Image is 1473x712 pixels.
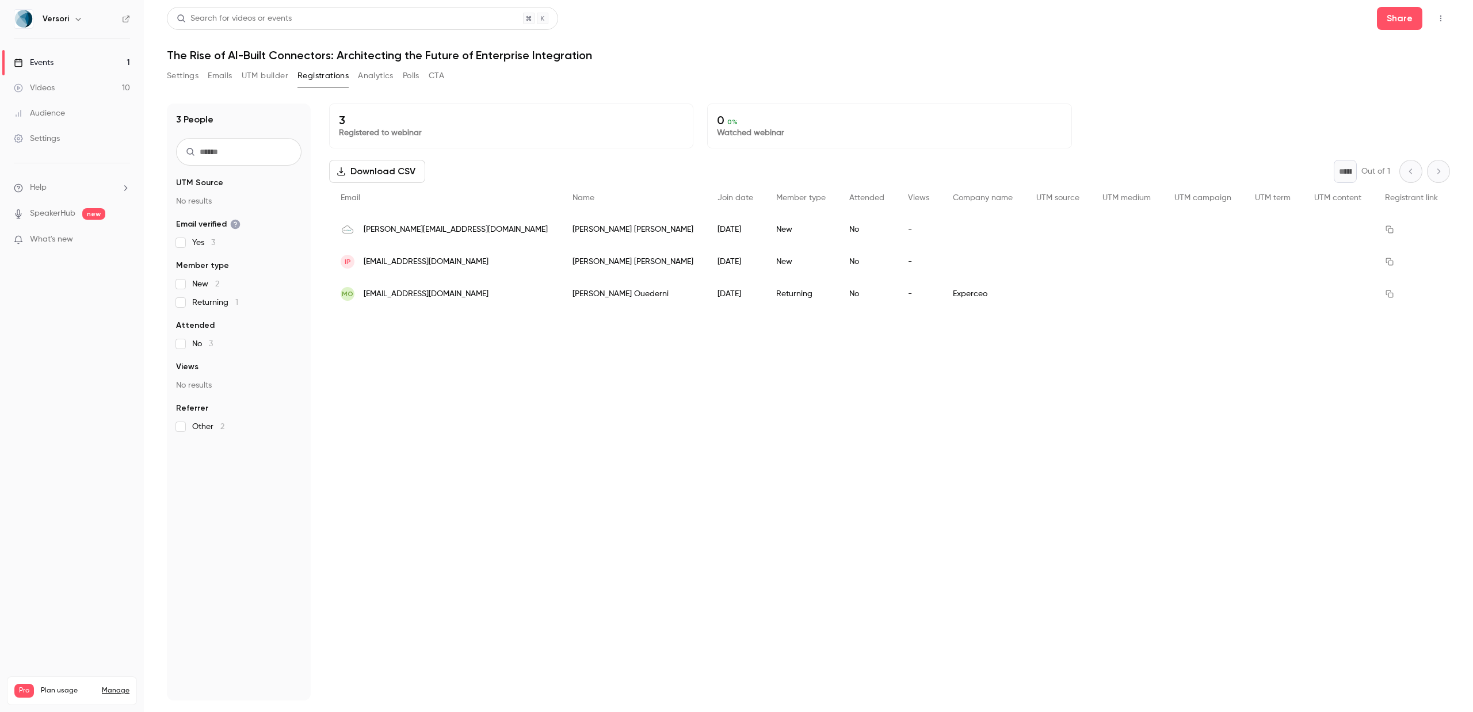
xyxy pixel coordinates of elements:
[561,246,706,278] div: [PERSON_NAME] [PERSON_NAME]
[176,260,229,271] span: Member type
[242,67,288,85] button: UTM builder
[706,213,765,246] div: [DATE]
[102,686,129,695] a: Manage
[1255,194,1291,202] span: UTM term
[838,213,896,246] div: No
[176,320,215,331] span: Attended
[176,177,223,189] span: UTM Source
[1361,166,1390,177] p: Out of 1
[342,289,353,299] span: MO
[896,246,941,278] div: -
[776,194,826,202] span: Member type
[838,246,896,278] div: No
[429,67,444,85] button: CTA
[364,224,548,236] span: [PERSON_NAME][EMAIL_ADDRESS][DOMAIN_NAME]
[953,194,1013,202] span: Company name
[561,278,706,310] div: [PERSON_NAME] Ouederni
[41,686,95,695] span: Plan usage
[573,194,594,202] span: Name
[30,208,75,220] a: SpeakerHub
[345,257,351,267] span: IP
[176,361,199,373] span: Views
[1102,194,1151,202] span: UTM medium
[706,246,765,278] div: [DATE]
[561,213,706,246] div: [PERSON_NAME] [PERSON_NAME]
[176,177,302,432] section: facet-groups
[209,340,213,348] span: 3
[30,233,73,246] span: What's new
[116,235,130,245] iframe: Noticeable Trigger
[177,13,292,25] div: Search for videos or events
[14,57,54,68] div: Events
[908,194,929,202] span: Views
[192,338,213,350] span: No
[211,239,215,247] span: 3
[167,48,1450,62] h1: The Rise of AI-Built Connectors: Architecting the Future of Enterprise Integration
[403,67,419,85] button: Polls
[192,237,215,248] span: Yes
[718,194,753,202] span: Join date
[43,13,69,25] h6: Versori
[941,278,1025,310] div: Experceo
[1174,194,1231,202] span: UTM campaign
[364,288,489,300] span: [EMAIL_ADDRESS][DOMAIN_NAME]
[1377,7,1422,30] button: Share
[849,194,884,202] span: Attended
[896,213,941,246] div: -
[176,219,241,230] span: Email verified
[14,82,55,94] div: Videos
[14,108,65,119] div: Audience
[208,67,232,85] button: Emails
[339,113,684,127] p: 3
[14,182,130,194] li: help-dropdown-opener
[176,113,213,127] h1: 3 People
[329,160,425,183] button: Download CSV
[176,196,302,207] p: No results
[896,278,941,310] div: -
[358,67,394,85] button: Analytics
[235,298,238,307] span: 1
[14,10,33,28] img: Versori
[192,278,219,290] span: New
[838,278,896,310] div: No
[341,194,360,202] span: Email
[1385,194,1438,202] span: Registrant link
[717,127,1062,139] p: Watched webinar
[765,278,838,310] div: Returning
[727,118,738,126] span: 0 %
[765,246,838,278] div: New
[717,113,1062,127] p: 0
[329,183,1450,310] div: People list
[192,421,224,432] span: Other
[176,403,208,414] span: Referrer
[1036,194,1079,202] span: UTM source
[220,423,224,431] span: 2
[14,684,34,698] span: Pro
[167,67,199,85] button: Settings
[215,280,219,288] span: 2
[364,256,489,268] span: [EMAIL_ADDRESS][DOMAIN_NAME]
[297,67,349,85] button: Registrations
[1314,194,1361,202] span: UTM content
[765,213,838,246] div: New
[339,127,684,139] p: Registered to webinar
[176,380,302,391] p: No results
[82,208,105,220] span: new
[341,223,354,236] img: mindcloudconnections.com
[30,182,47,194] span: Help
[14,133,60,144] div: Settings
[192,297,238,308] span: Returning
[706,278,765,310] div: [DATE]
